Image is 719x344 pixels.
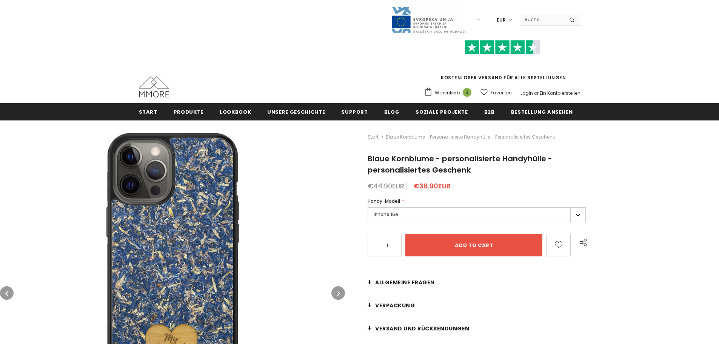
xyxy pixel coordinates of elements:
[220,103,251,120] a: Lookbook
[424,54,580,74] iframe: Customer reviews powered by Trustpilot
[384,108,400,116] span: Blog
[416,103,468,120] a: Soziale Projekte
[511,108,573,116] span: Bestellung ansehen
[375,279,435,286] span: Allgemeine Fragen
[520,14,563,25] input: Search Site
[139,76,169,97] img: MMORE Cases
[220,108,251,116] span: Lookbook
[463,88,471,97] span: 0
[511,103,573,120] a: Bestellung ansehen
[341,108,368,116] span: Support
[497,16,506,24] span: EUR
[391,16,467,23] a: Javni Razpis
[375,325,470,332] span: Versand und Rücksendungen
[435,89,460,97] span: Warenkorb
[368,271,586,294] a: Allgemeine Fragen
[139,108,157,116] span: Start
[405,234,542,256] input: Add to cart
[174,108,203,116] span: Produkte
[520,90,533,96] a: Login
[491,89,512,97] span: Favoriten
[384,103,400,120] a: Blog
[540,90,580,96] a: Ein Konto erstellen
[368,133,379,142] a: Start
[414,181,451,191] span: €38.90EUR
[480,86,512,99] a: Favoriten
[375,302,415,309] span: VERPACKUNG
[368,153,552,175] span: Blaue Kornblume - personalisierte Handyhülle - personalisiertes Geschenk
[341,103,368,120] a: Support
[174,103,203,120] a: Produkte
[416,108,468,116] span: Soziale Projekte
[484,108,495,116] span: B2B
[368,294,586,317] a: VERPACKUNG
[267,103,325,120] a: Unsere Geschichte
[424,87,475,99] a: Warenkorb 0
[424,43,580,81] span: KOSTENLOSER VERSAND FÜR ALLE BESTELLUNGEN
[465,40,540,55] img: Vertrauen Sie Pilot Stars
[368,317,586,340] a: Versand und Rücksendungen
[484,103,495,120] a: B2B
[368,181,404,191] span: €44.90EUR
[534,90,539,96] span: or
[386,133,555,142] span: Blaue Kornblume - personalisierte Handyhülle - personalisiertes Geschenk
[368,198,400,204] span: Handy-Modell
[368,207,586,222] label: iPhone 16e
[139,103,157,120] a: Start
[267,108,325,116] span: Unsere Geschichte
[391,6,467,34] img: Javni Razpis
